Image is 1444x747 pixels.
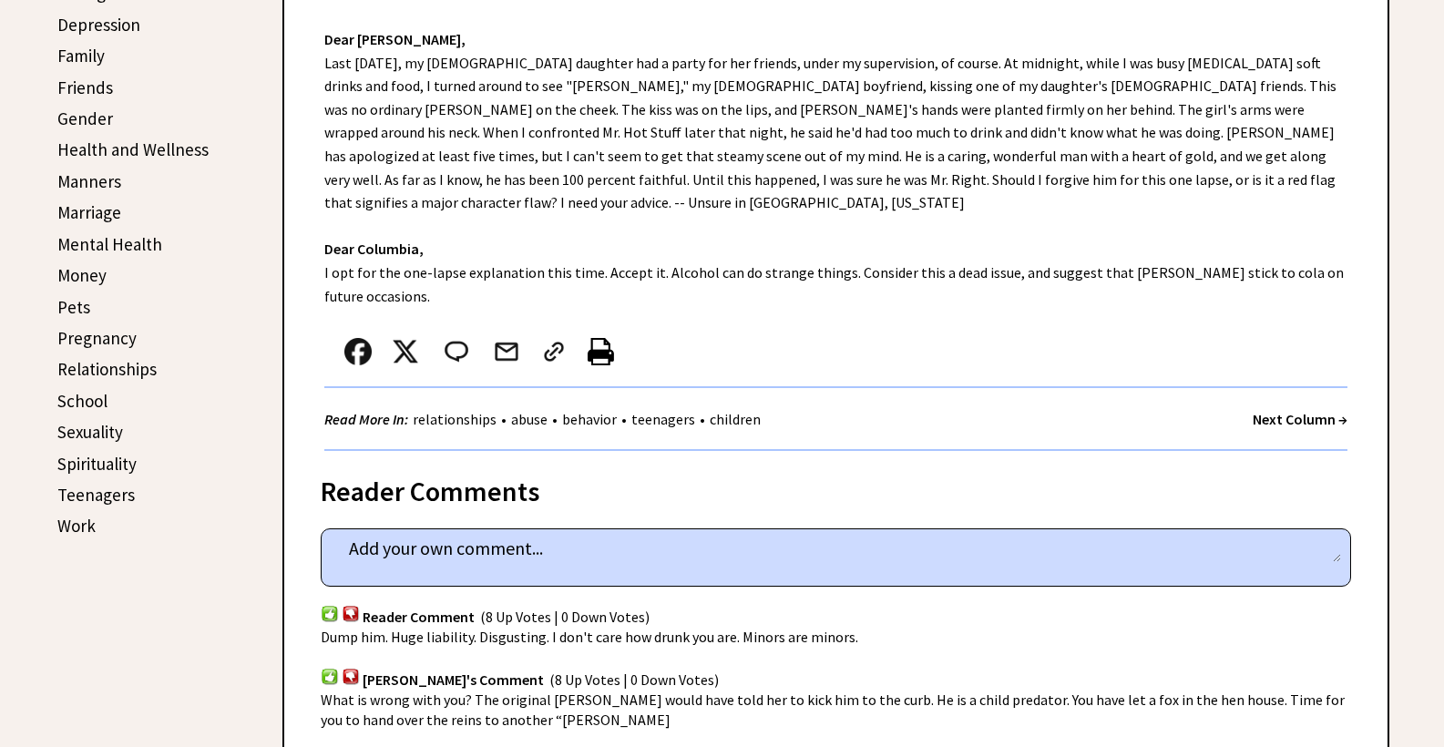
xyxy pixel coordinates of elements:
a: Marriage [57,201,121,223]
img: votup.png [321,605,339,622]
a: Pregnancy [57,327,137,349]
a: Depression [57,14,140,36]
span: Dump him. Huge liability. Disgusting. I don't care how drunk you are. Minors are minors. [321,628,858,646]
a: Work [57,515,96,537]
span: Reader Comment [363,608,475,626]
a: Health and Wellness [57,138,209,160]
img: votdown.png [342,605,360,622]
a: children [705,410,765,428]
img: x_small.png [392,338,419,365]
a: Family [57,45,105,67]
a: School [57,390,108,412]
div: Reader Comments [321,472,1351,501]
a: abuse [507,410,552,428]
img: message_round%202.png [441,338,472,365]
a: Money [57,264,107,286]
a: Relationships [57,358,157,380]
a: behavior [558,410,621,428]
a: Next Column → [1253,410,1347,428]
strong: Dear [PERSON_NAME], [324,30,466,48]
span: [PERSON_NAME]'s Comment [363,670,544,689]
img: facebook.png [344,338,372,365]
a: teenagers [627,410,700,428]
a: Pets [57,296,90,318]
span: (8 Up Votes | 0 Down Votes) [480,608,650,626]
a: Gender [57,107,113,129]
a: Spirituality [57,453,137,475]
img: printer%20icon.png [588,338,614,365]
img: votup.png [321,668,339,685]
a: Manners [57,170,121,192]
strong: Read More In: [324,410,408,428]
div: • • • • [324,408,765,431]
img: link_02.png [540,338,568,365]
strong: Dear Columbia, [324,240,424,258]
span: (8 Up Votes | 0 Down Votes) [549,670,719,689]
a: relationships [408,410,501,428]
a: Sexuality [57,421,123,443]
img: mail.png [493,338,520,365]
img: votdown.png [342,668,360,685]
a: Teenagers [57,484,135,506]
a: Friends [57,77,113,98]
span: What is wrong with you? The original [PERSON_NAME] would have told her to kick him to the curb. H... [321,691,1345,729]
a: Mental Health [57,233,162,255]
